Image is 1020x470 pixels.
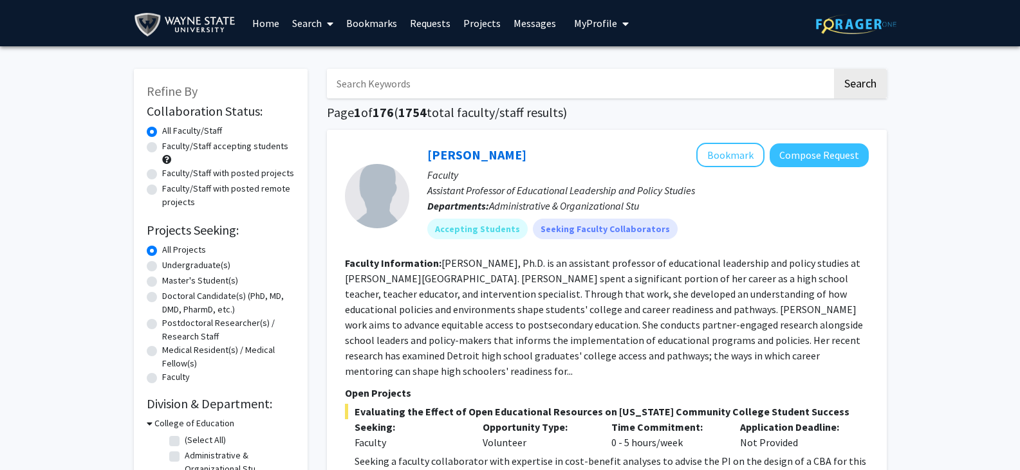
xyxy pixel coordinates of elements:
a: Home [246,1,286,46]
h2: Division & Department: [147,396,295,411]
label: Master's Student(s) [162,274,238,287]
img: ForagerOne Logo [816,14,896,34]
b: Departments: [427,199,489,212]
label: Medical Resident(s) / Medical Fellow(s) [162,343,295,370]
input: Search Keywords [327,69,832,98]
label: Faculty/Staff accepting students [162,140,288,153]
p: Opportunity Type: [483,419,592,435]
div: Volunteer [473,419,602,450]
button: Compose Request to Stacey Brockman [770,143,869,167]
label: All Faculty/Staff [162,124,222,138]
button: Add Stacey Brockman to Bookmarks [696,143,765,167]
div: Not Provided [730,419,859,450]
label: Doctoral Candidate(s) (PhD, MD, DMD, PharmD, etc.) [162,289,295,316]
p: Seeking: [355,419,464,435]
span: My Profile [574,17,617,30]
span: 1754 [398,104,427,120]
h1: Page of ( total faculty/staff results) [327,105,887,120]
h2: Projects Seeking: [147,222,295,238]
p: Time Commitment: [611,419,721,435]
a: Requests [403,1,457,46]
mat-chip: Accepting Students [427,219,528,239]
a: [PERSON_NAME] [427,147,526,163]
div: Faculty [355,435,464,450]
button: Search [834,69,887,98]
div: 0 - 5 hours/week [602,419,730,450]
h3: College of Education [154,417,234,430]
fg-read-more: [PERSON_NAME], Ph.D. is an assistant professor of educational leadership and policy studies at [P... [345,257,863,377]
label: Faculty [162,370,190,384]
label: Postdoctoral Researcher(s) / Research Staff [162,316,295,343]
span: 1 [354,104,361,120]
a: Projects [457,1,507,46]
p: Open Projects [345,385,869,401]
label: Undergraduate(s) [162,258,230,272]
span: 176 [373,104,394,120]
a: Search [286,1,340,46]
p: Application Deadline: [740,419,849,435]
label: Faculty/Staff with posted projects [162,167,294,180]
img: Wayne State University Logo [134,10,241,39]
iframe: Chat [10,412,55,460]
label: Faculty/Staff with posted remote projects [162,182,295,209]
label: All Projects [162,243,206,257]
p: Assistant Professor of Educational Leadership and Policy Studies [427,183,869,198]
span: Evaluating the Effect of Open Educational Resources on [US_STATE] Community College Student Success [345,404,869,419]
b: Faculty Information: [345,257,441,269]
label: (Select All) [185,433,226,447]
mat-chip: Seeking Faculty Collaborators [533,219,678,239]
h2: Collaboration Status: [147,104,295,119]
p: Faculty [427,167,869,183]
a: Bookmarks [340,1,403,46]
span: Administrative & Organizational Stu [489,199,639,212]
span: Refine By [147,83,198,99]
a: Messages [507,1,562,46]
